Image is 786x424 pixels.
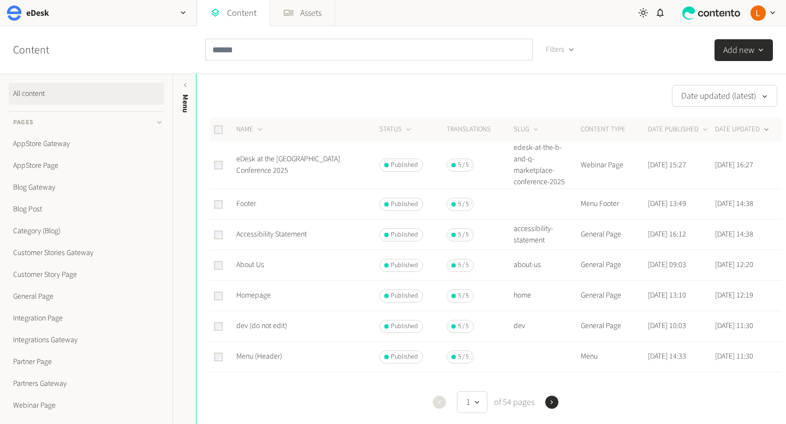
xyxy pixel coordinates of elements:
[513,250,580,281] td: about-us
[648,160,686,171] time: [DATE] 15:27
[580,142,647,189] td: Webinar Page
[457,391,487,413] button: 1
[458,230,469,240] span: 5 / 5
[580,189,647,220] td: Menu Footer
[379,124,413,135] button: STATUS
[715,160,753,171] time: [DATE] 16:27
[9,286,164,307] a: General Page
[9,329,164,351] a: Integrations Gateway
[513,142,580,189] td: edesk-at-the-b-and-q-marketplace-conference-2025
[236,290,271,301] a: Homepage
[715,320,753,331] time: [DATE] 11:30
[391,261,418,270] span: Published
[9,395,164,416] a: Webinar Page
[672,85,777,107] button: Date updated (latest)
[580,372,647,403] td: General Page
[236,154,340,176] a: eDesk at the [GEOGRAPHIC_DATA] Conference 2025
[648,290,686,301] time: [DATE] 13:10
[9,264,164,286] a: Customer Story Page
[514,124,540,135] button: SLUG
[580,342,647,372] td: Menu
[9,133,164,155] a: AppStore Gateway
[458,291,469,301] span: 5 / 5
[458,322,469,331] span: 5 / 5
[458,199,469,209] span: 5 / 5
[9,220,164,242] a: Category (Blog)
[7,5,22,21] img: eDesk
[580,220,647,250] td: General Page
[391,230,418,240] span: Published
[537,39,583,60] button: Filters
[580,281,647,311] td: General Page
[391,199,418,209] span: Published
[9,307,164,329] a: Integration Page
[9,83,164,105] a: All content
[580,250,647,281] td: General Page
[9,177,164,198] a: Blog Gateway
[648,124,710,135] button: DATE PUBLISHED
[546,44,564,56] span: Filters
[715,229,753,240] time: [DATE] 14:38
[9,351,164,373] a: Partner Page
[714,39,773,61] button: Add new
[513,311,580,342] td: dev
[236,259,264,270] a: About Us
[236,320,287,331] a: dev (do not edit)
[236,124,264,135] button: NAME
[648,351,686,362] time: [DATE] 14:33
[513,220,580,250] td: accessibility-statement
[13,118,34,128] span: Pages
[9,198,164,220] a: Blog Post
[648,229,686,240] time: [DATE] 16:12
[391,322,418,331] span: Published
[236,198,256,209] a: Footer
[513,372,580,403] td: affiliates
[26,7,49,20] h2: eDesk
[236,229,307,240] a: Accessibility Statement
[446,118,513,142] th: Translations
[9,373,164,395] a: Partners Gateway
[648,198,686,209] time: [DATE] 13:49
[391,160,418,170] span: Published
[391,291,418,301] span: Published
[513,281,580,311] td: home
[492,396,534,409] span: of 54 pages
[715,259,753,270] time: [DATE] 12:20
[751,5,766,21] img: Laura Kane
[391,352,418,362] span: Published
[715,351,753,362] time: [DATE] 11:30
[236,351,282,362] a: Menu (Header)
[458,261,469,270] span: 5 / 5
[458,160,469,170] span: 5 / 5
[648,259,686,270] time: [DATE] 09:03
[715,290,753,301] time: [DATE] 12:19
[715,124,771,135] button: DATE UPDATED
[580,118,647,142] th: CONTENT TYPE
[715,198,753,209] time: [DATE] 14:38
[9,242,164,264] a: Customer Stories Gateway
[13,42,74,58] h2: Content
[9,155,164,177] a: AppStore Page
[458,352,469,362] span: 5 / 5
[580,311,647,342] td: General Page
[180,94,191,113] span: Menu
[648,320,686,331] time: [DATE] 10:03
